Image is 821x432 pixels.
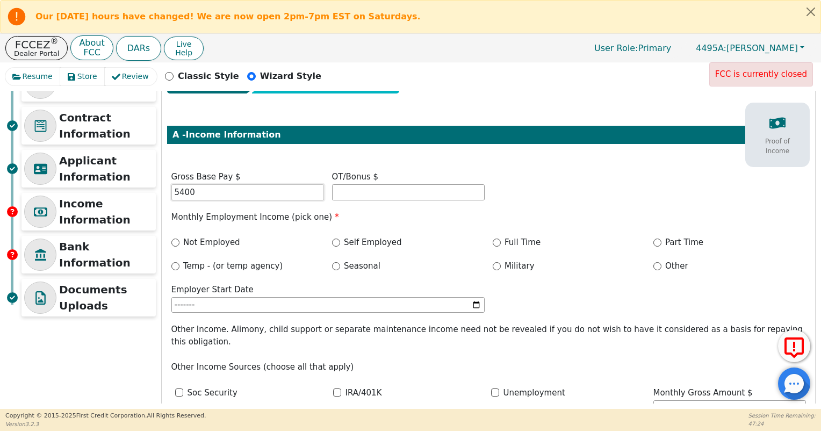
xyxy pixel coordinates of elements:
[164,37,204,60] button: LiveHelp
[21,236,156,273] div: Bank Information
[175,48,192,57] span: Help
[105,68,157,85] button: Review
[801,1,820,23] button: Close alert
[183,236,240,249] label: Not Employed
[653,388,753,398] span: Monthly Gross Amount $
[21,193,156,231] div: Income Information
[59,110,153,142] p: Contract Information
[594,43,638,53] span: User Role :
[344,260,380,272] label: Seasonal
[171,361,806,373] p: Other Income Sources (choose all that apply)
[35,11,421,21] b: Our [DATE] hours have changed! We are now open 2pm-7pm EST on Saturdays.
[21,107,156,145] div: Contract Information
[188,387,237,399] label: Soc Security
[685,40,816,56] button: 4495A:[PERSON_NAME]
[491,388,499,397] input: Y/N
[584,38,682,59] p: Primary
[665,236,703,249] label: Part Time
[333,388,341,397] input: Y/N
[172,128,804,141] p: A - Income Information
[116,36,161,61] button: DARs
[748,420,816,428] p: 47:24
[171,297,485,313] input: YYYY-MM-DD
[584,38,682,59] a: User Role:Primary
[122,71,149,82] span: Review
[5,412,206,421] p: Copyright © 2015- 2025 First Credit Corporation.
[14,39,59,50] p: FCCEZ
[344,236,402,249] label: Self Employed
[5,36,68,60] button: FCCEZ®Dealer Portal
[778,330,810,362] button: Report Error to FCC
[183,260,283,272] label: Temp - (or temp agency)
[5,68,61,85] button: Resume
[21,279,156,316] div: Documents Uploads
[51,37,59,46] sup: ®
[260,70,321,83] p: Wizard Style
[503,387,565,399] label: Unemployment
[79,48,104,57] p: FCC
[753,136,802,156] p: Proof of Income
[171,285,254,294] span: Employer Start Date
[345,387,381,399] label: IRA/401K
[665,260,688,272] label: Other
[14,50,59,57] p: Dealer Portal
[5,420,206,428] p: Version 3.2.3
[332,172,379,182] span: OT/Bonus $
[147,412,206,419] span: All Rights Reserved.
[59,239,153,271] p: Bank Information
[171,172,241,182] span: Gross Base Pay $
[21,150,156,188] div: Applicant Information
[171,323,806,348] p: Other Income. Alimony, child support or separate maintenance income need not be revealed if you d...
[696,43,798,53] span: [PERSON_NAME]
[60,68,105,85] button: Store
[59,282,153,314] p: Documents Uploads
[70,35,113,61] button: AboutFCC
[505,260,535,272] label: Military
[59,153,153,185] p: Applicant Information
[748,412,816,420] p: Session Time Remaining:
[178,70,239,83] p: Classic Style
[59,196,153,228] p: Income Information
[175,388,183,397] input: Y/N
[79,39,104,47] p: About
[715,69,807,79] span: FCC is currently closed
[696,43,726,53] span: 4495A:
[77,71,97,82] span: Store
[175,40,192,48] span: Live
[23,71,53,82] span: Resume
[171,211,806,224] p: Monthly Employment Income (pick one)
[505,236,541,249] label: Full Time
